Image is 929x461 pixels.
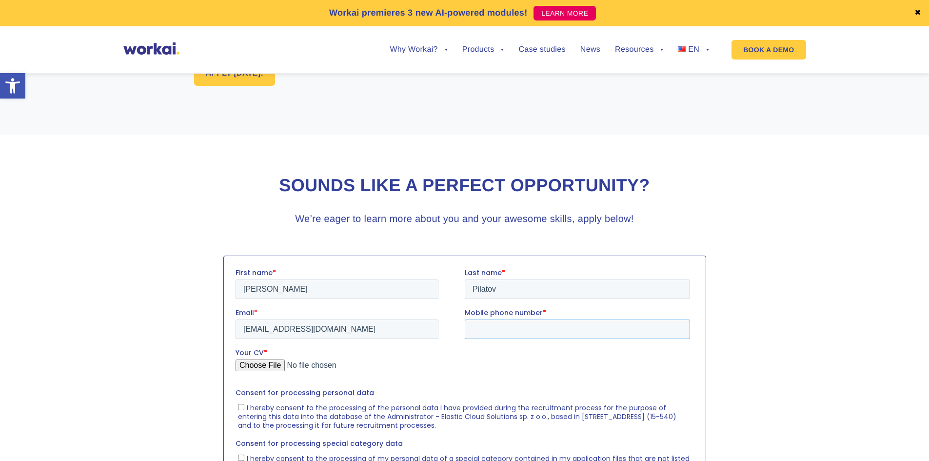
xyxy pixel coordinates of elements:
[194,61,276,86] a: APPLY [DATE]!
[580,46,600,54] a: News
[329,6,528,20] p: Workai premieres 3 new AI-powered modules!
[518,46,565,54] a: Case studies
[462,46,504,54] a: Products
[534,6,596,20] a: LEARN MORE
[390,46,447,54] a: Why Workai?
[731,40,806,60] a: BOOK A DEMO
[688,45,699,54] span: EN
[615,46,663,54] a: Resources
[194,174,735,198] h2: Sounds like a perfect opportunity?
[914,9,921,17] a: ✖
[282,212,648,226] h3: We’re eager to learn more about you and your awesome skills, apply below!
